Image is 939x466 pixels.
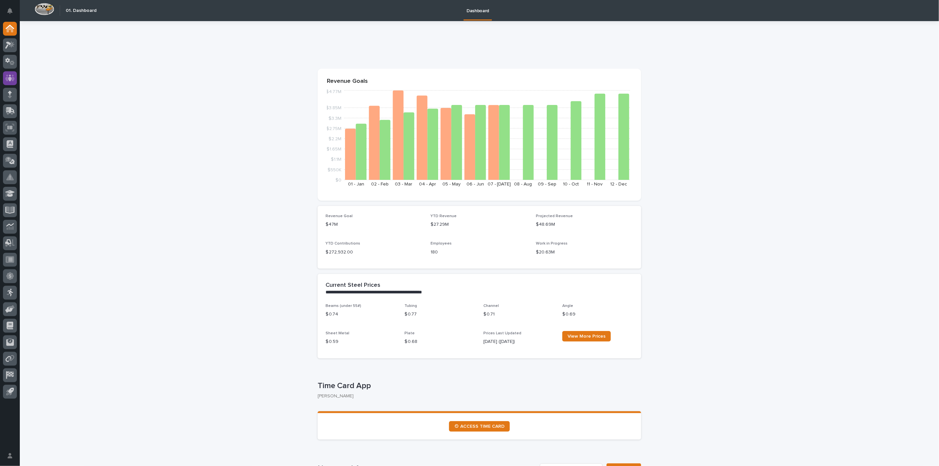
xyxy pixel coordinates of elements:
[536,242,568,246] span: Work in Progress
[563,182,579,186] text: 10 - Oct
[326,331,349,335] span: Sheet Metal
[331,157,341,162] tspan: $1.1M
[483,304,499,308] span: Channel
[404,311,475,318] p: $ 0.77
[327,78,632,85] p: Revenue Goals
[8,8,17,18] div: Notifications
[404,331,415,335] span: Plate
[326,214,353,218] span: Revenue Goal
[3,4,17,18] button: Notifications
[514,182,532,186] text: 08 - Aug
[335,178,341,183] tspan: $0
[326,106,341,111] tspan: $3.85M
[327,147,341,152] tspan: $1.65M
[329,116,341,121] tspan: $3.3M
[483,331,521,335] span: Prices Last Updated
[488,182,511,186] text: 07 - [DATE]
[431,242,452,246] span: Employees
[35,3,54,15] img: Workspace Logo
[404,304,417,308] span: Tubing
[587,182,603,186] text: 11 - Nov
[562,331,611,342] a: View More Prices
[483,338,554,345] p: [DATE] ([DATE])
[536,249,633,256] p: $20.63M
[610,182,627,186] text: 12 - Dec
[326,304,361,308] span: Beams (under 55#)
[326,282,380,289] h2: Current Steel Prices
[562,311,633,318] p: $ 0.69
[419,182,436,186] text: 04 - Apr
[538,182,556,186] text: 09 - Sep
[404,338,475,345] p: $ 0.68
[562,304,573,308] span: Angle
[326,249,423,256] p: $ 272,932.00
[442,182,461,186] text: 05 - May
[454,424,504,429] span: ⏲ ACCESS TIME CARD
[318,393,636,399] p: [PERSON_NAME]
[449,421,510,432] a: ⏲ ACCESS TIME CARD
[431,249,528,256] p: 180
[326,221,423,228] p: $47M
[536,214,573,218] span: Projected Revenue
[568,334,606,339] span: View More Prices
[395,182,412,186] text: 03 - Mar
[467,182,484,186] text: 06 - Jun
[326,126,341,131] tspan: $2.75M
[329,137,341,141] tspan: $2.2M
[483,311,554,318] p: $ 0.71
[318,381,639,391] p: Time Card App
[431,221,528,228] p: $27.29M
[348,182,364,186] text: 01 - Jan
[326,311,397,318] p: $ 0.74
[536,221,633,228] p: $48.69M
[326,242,360,246] span: YTD Contributions
[326,338,397,345] p: $ 0.59
[326,90,341,94] tspan: $4.77M
[328,168,341,172] tspan: $550K
[371,182,389,186] text: 02 - Feb
[431,214,457,218] span: YTD Revenue
[66,8,96,14] h2: 01. Dashboard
